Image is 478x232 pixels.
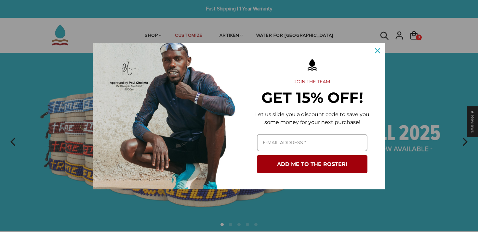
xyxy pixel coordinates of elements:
button: Close [370,43,385,59]
input: Email field [257,134,367,151]
p: Let us slide you a discount code to save you some money for your next purchase! [249,111,375,126]
strong: GET 15% OFF! [261,89,363,106]
svg: close icon [375,48,380,53]
button: ADD ME TO THE ROSTER! [257,155,367,173]
h2: JOIN THE TEAM [249,79,375,85]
